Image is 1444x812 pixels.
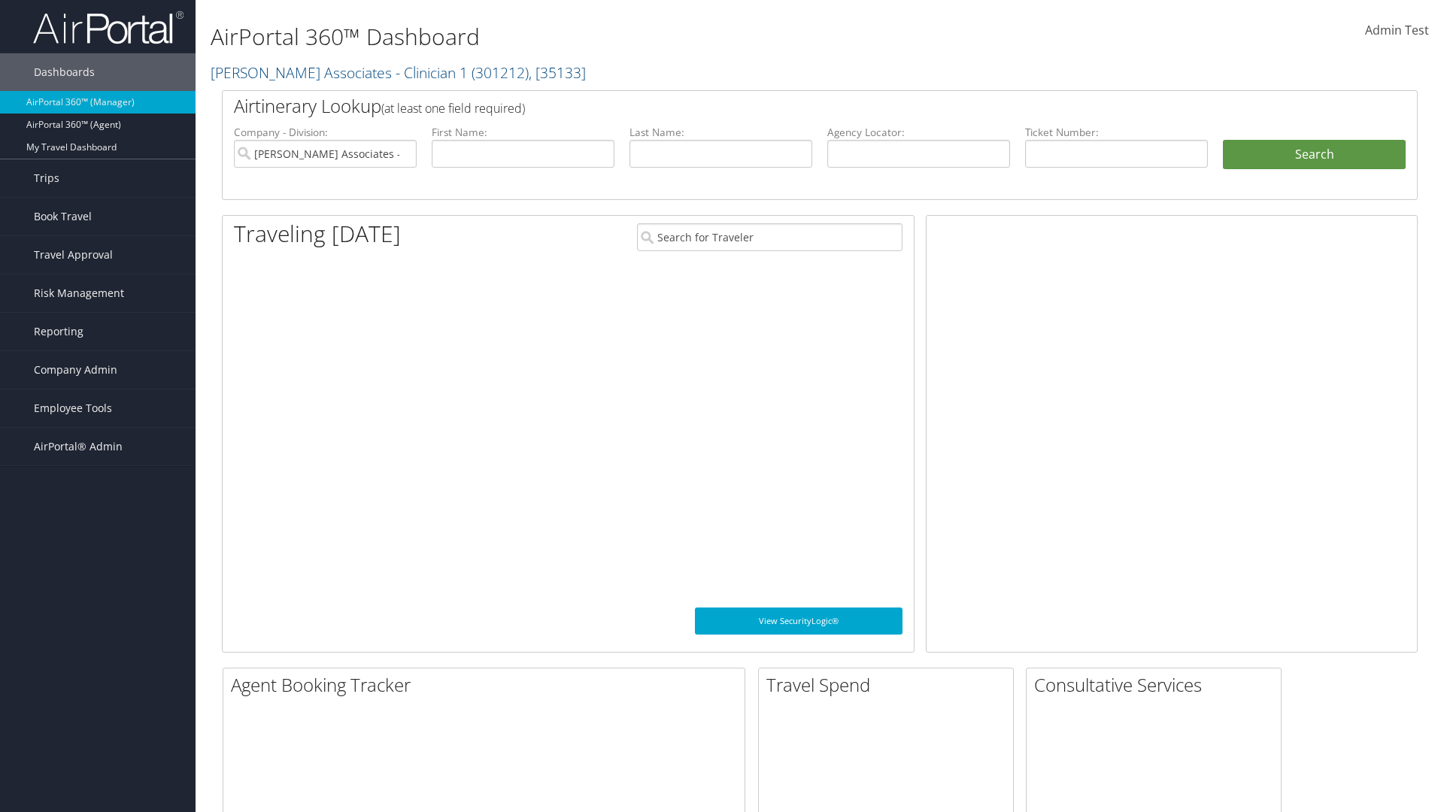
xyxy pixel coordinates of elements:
[695,607,902,635] a: View SecurityLogic®
[827,125,1010,140] label: Agency Locator:
[1025,125,1208,140] label: Ticket Number:
[234,125,417,140] label: Company - Division:
[34,351,117,389] span: Company Admin
[34,198,92,235] span: Book Travel
[231,672,745,698] h2: Agent Booking Tracker
[1034,672,1281,698] h2: Consultative Services
[432,125,614,140] label: First Name:
[34,389,112,427] span: Employee Tools
[1223,140,1406,170] button: Search
[766,672,1013,698] h2: Travel Spend
[381,100,525,117] span: (at least one field required)
[234,93,1306,119] h2: Airtinerary Lookup
[34,53,95,91] span: Dashboards
[34,313,83,350] span: Reporting
[529,62,586,83] span: , [ 35133 ]
[34,274,124,312] span: Risk Management
[34,236,113,274] span: Travel Approval
[211,21,1023,53] h1: AirPortal 360™ Dashboard
[33,10,184,45] img: airportal-logo.png
[1365,8,1429,54] a: Admin Test
[234,218,401,250] h1: Traveling [DATE]
[629,125,812,140] label: Last Name:
[472,62,529,83] span: ( 301212 )
[34,159,59,197] span: Trips
[637,223,902,251] input: Search for Traveler
[34,428,123,465] span: AirPortal® Admin
[1365,22,1429,38] span: Admin Test
[211,62,586,83] a: [PERSON_NAME] Associates - Clinician 1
